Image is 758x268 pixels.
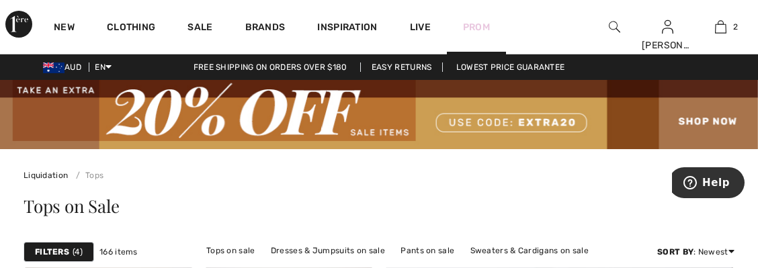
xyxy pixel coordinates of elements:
[464,242,595,259] a: Sweaters & Cardigans on sale
[317,21,377,36] span: Inspiration
[733,21,738,33] span: 2
[264,242,392,259] a: Dresses & Jumpsuits on sale
[73,246,83,258] span: 4
[410,20,431,34] a: Live
[695,19,747,35] a: 2
[24,194,119,218] span: Tops on Sale
[35,246,69,258] strong: Filters
[245,21,286,36] a: Brands
[463,20,490,34] a: Prom
[183,62,358,72] a: Free shipping on orders over $180
[715,19,726,35] img: My Bag
[24,171,68,180] a: Liquidation
[200,242,262,259] a: Tops on sale
[446,62,576,72] a: Lowest Price Guarantee
[642,38,693,52] div: [PERSON_NAME]
[71,171,104,180] a: Tops
[187,21,212,36] a: Sale
[657,247,693,257] strong: Sort By
[672,167,745,201] iframe: Opens a widget where you can find more information
[95,62,112,72] span: EN
[5,11,32,38] img: 1ère Avenue
[657,246,734,258] div: : Newest
[43,62,65,73] img: Australian Dollar
[107,21,155,36] a: Clothing
[43,62,87,72] span: AUD
[99,246,138,258] span: 166 items
[54,21,75,36] a: New
[662,19,673,35] img: My Info
[360,62,444,72] a: Easy Returns
[394,242,461,259] a: Pants on sale
[662,20,673,33] a: Sign In
[609,19,620,35] img: search the website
